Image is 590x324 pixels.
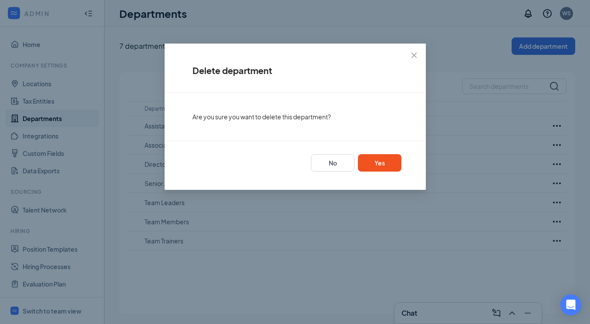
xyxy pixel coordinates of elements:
div: Open Intercom Messenger [560,294,581,315]
h4: Delete department [192,64,398,77]
button: Yes [358,154,401,172]
button: No [311,154,354,172]
span: Are you sure you want to delete this department? [192,113,331,121]
span: close [411,52,418,59]
button: Close [402,44,426,67]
